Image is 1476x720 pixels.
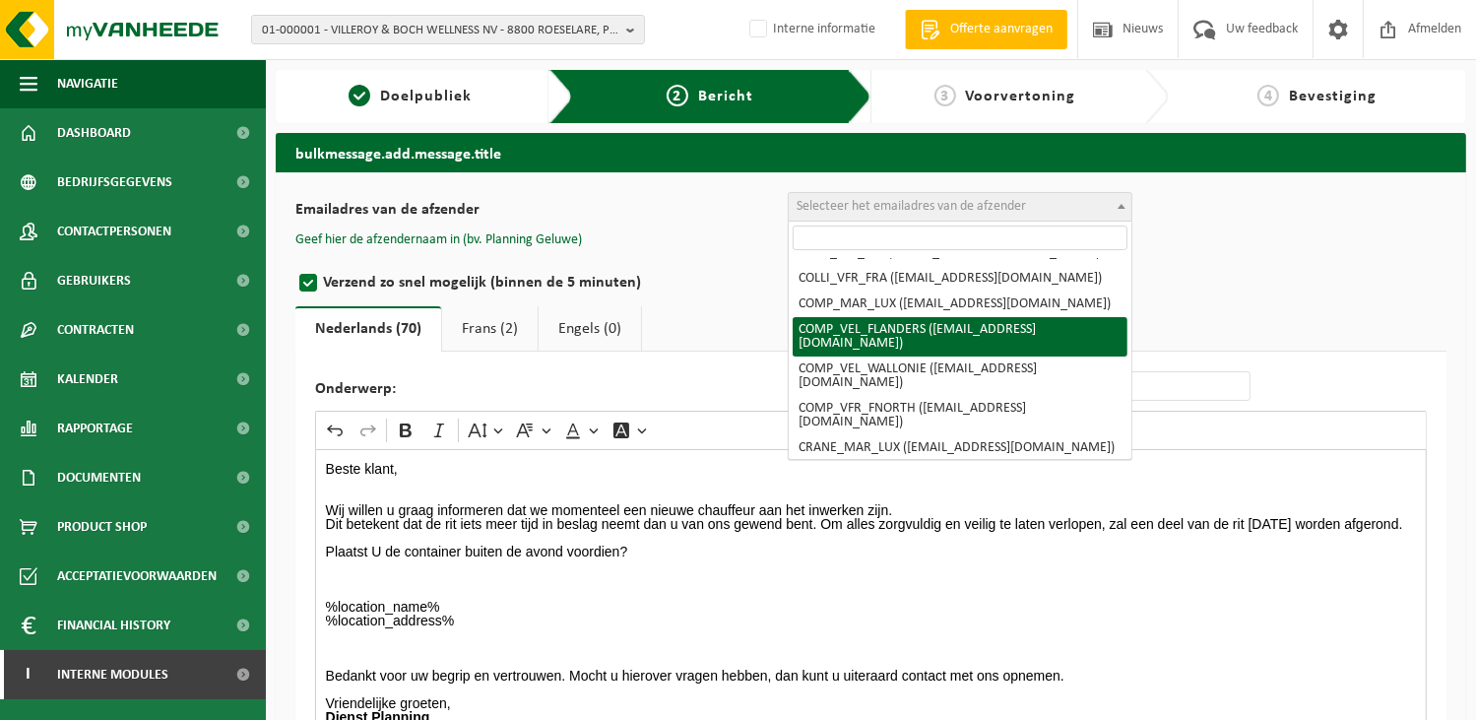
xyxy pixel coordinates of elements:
[57,256,131,305] span: Gebruikers
[1289,89,1377,104] span: Bevestiging
[797,199,1026,214] span: Selecteer het emailadres van de afzender
[295,202,788,222] label: Emailadres van de afzender
[326,462,1417,545] p: Beste klant, Wij willen u graag informeren dat we momenteel een nieuwe chauffeur aan het inwerken...
[315,381,807,401] label: Onderwerp:
[380,89,472,104] span: Doelpubliek
[316,412,1426,449] div: Editor toolbar
[698,89,753,104] span: Bericht
[262,16,618,45] span: 01-000001 - VILLEROY & BOCH WELLNESS NV - 8800 ROESELARE, POPULIERSTRAAT 1
[349,85,370,106] span: 1
[442,306,538,352] a: Frans (2)
[57,108,131,158] span: Dashboard
[905,10,1067,49] a: Offerte aanvragen
[793,292,1127,317] li: COMP_MAR_LUX ([EMAIL_ADDRESS][DOMAIN_NAME])
[251,15,645,44] button: 01-000001 - VILLEROY & BOCH WELLNESS NV - 8800 ROESELARE, POPULIERSTRAAT 1
[326,558,1417,627] p: %location_name% %location_address%
[793,396,1127,435] li: COMP_VFR_FNORTH ([EMAIL_ADDRESS][DOMAIN_NAME])
[793,266,1127,292] li: COLLI_VFR_FRA ([EMAIL_ADDRESS][DOMAIN_NAME])
[57,404,133,453] span: Rapportage
[667,85,688,106] span: 2
[295,231,582,249] button: Geef hier de afzendernaam in (bv. Planning Geluwe)
[934,85,956,106] span: 3
[57,601,170,650] span: Financial History
[793,317,1127,357] li: COMP_VEL_FLANDERS ([EMAIL_ADDRESS][DOMAIN_NAME])
[966,89,1076,104] span: Voorvertoning
[326,545,1417,558] p: Plaatst U de container buiten de avond voordien?
[57,305,134,355] span: Contracten
[20,650,37,699] span: I
[1257,85,1279,106] span: 4
[945,20,1058,39] span: Offerte aanvragen
[57,453,141,502] span: Documenten
[57,59,118,108] span: Navigatie
[276,133,1466,171] h2: bulkmessage.add.message.title
[57,158,172,207] span: Bedrijfsgegevens
[57,207,171,256] span: Contactpersonen
[57,552,217,601] span: Acceptatievoorwaarden
[793,357,1127,396] li: COMP_VEL_WALLONIE ([EMAIL_ADDRESS][DOMAIN_NAME])
[57,650,168,699] span: Interne modules
[745,15,875,44] label: Interne informatie
[295,306,441,352] a: Nederlands (70)
[57,502,147,552] span: Product Shop
[295,269,788,296] label: Verzend zo snel mogelijk (binnen de 5 minuten)
[539,306,641,352] a: Engels (0)
[57,355,118,404] span: Kalender
[793,435,1127,461] li: CRANE_MAR_LUX ([EMAIL_ADDRESS][DOMAIN_NAME])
